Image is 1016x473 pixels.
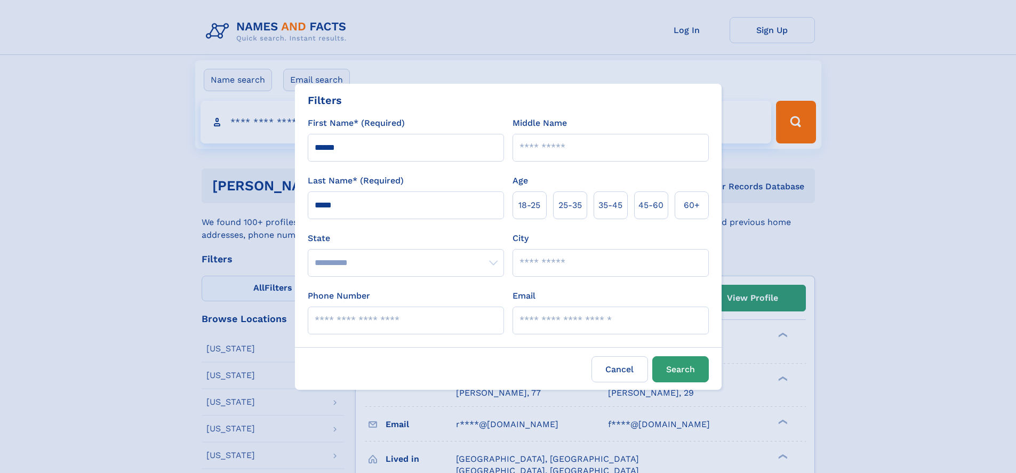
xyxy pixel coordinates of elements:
[513,232,529,245] label: City
[308,92,342,108] div: Filters
[513,117,567,130] label: Middle Name
[518,199,540,212] span: 18‑25
[308,117,405,130] label: First Name* (Required)
[513,290,535,302] label: Email
[308,290,370,302] label: Phone Number
[513,174,528,187] label: Age
[308,174,404,187] label: Last Name* (Required)
[652,356,709,382] button: Search
[308,232,504,245] label: State
[638,199,663,212] span: 45‑60
[591,356,648,382] label: Cancel
[684,199,700,212] span: 60+
[558,199,582,212] span: 25‑35
[598,199,622,212] span: 35‑45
